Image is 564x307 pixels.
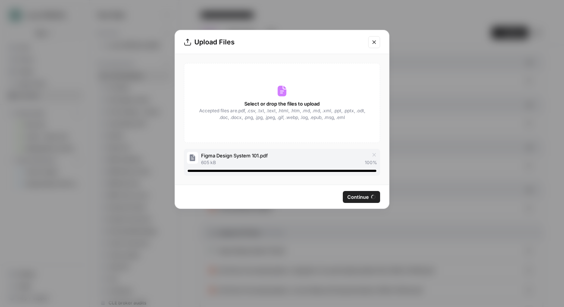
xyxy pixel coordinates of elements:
span: Continue [347,193,369,201]
button: Continue [343,191,380,203]
span: Accepted files are .pdf, .csv, .txt, .text, .html, .htm, .md, .md, .xml, .ppt, .pptx, .odt, .doc,... [198,107,366,121]
div: Upload Files [184,37,364,47]
span: Select or drop the files to upload [244,100,320,107]
span: 100 % [365,159,377,166]
button: Close modal [368,36,380,48]
span: 605 kB [201,159,216,166]
span: Figma Design System 101.pdf [201,152,268,159]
